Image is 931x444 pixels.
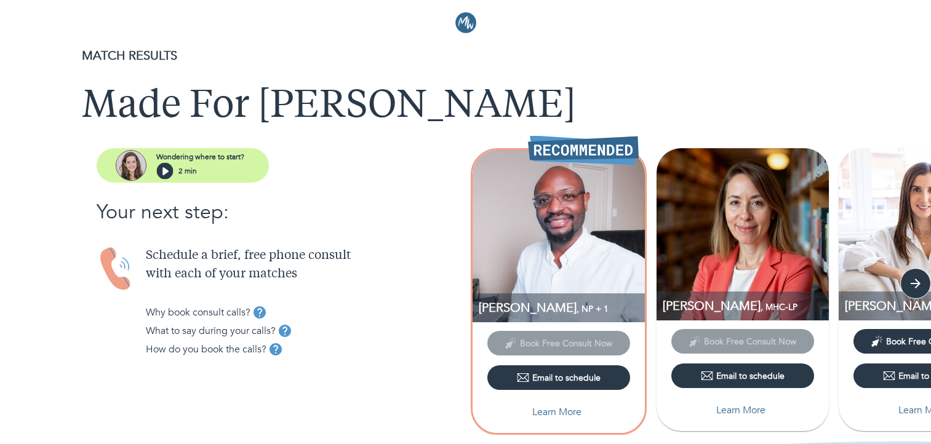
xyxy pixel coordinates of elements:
[97,247,136,291] img: Handset
[671,398,814,422] button: Learn More
[761,301,797,313] span: , MHC-LP
[82,47,850,65] p: MATCH RESULTS
[716,403,765,418] p: Learn More
[671,363,814,388] button: Email to schedule
[266,340,285,359] button: tooltip
[479,299,645,316] p: NP, Integrative Practitioner
[487,365,630,390] button: Email to schedule
[671,335,814,347] span: This provider has not yet shared their calendar link. Please email the provider to schedule
[701,370,785,382] div: Email to schedule
[487,400,630,424] button: Learn More
[473,150,645,322] img: wilmot lambert profile
[487,337,630,349] span: This provider has not yet shared their calendar link. Please email the provider to schedule
[178,165,197,176] p: 2 min
[532,405,581,419] p: Learn More
[146,305,250,320] p: Why book consult calls?
[116,150,146,181] img: assistant
[528,135,639,165] img: Recommended Therapist
[663,298,829,314] p: MHC-LP
[82,85,850,129] h1: Made For [PERSON_NAME]
[97,148,269,183] button: assistantWondering where to start?2 min
[276,322,294,340] button: tooltip
[577,303,609,315] span: , NP + 1
[146,323,276,338] p: What to say during your calls?
[455,12,476,33] img: Logo
[657,148,829,320] img: Kate Attardo profile
[250,303,269,322] button: tooltip
[517,371,601,384] div: Email to schedule
[156,151,244,162] p: Wondering where to start?
[146,247,466,283] p: Schedule a brief, free phone consult with each of your matches
[97,197,466,227] p: Your next step:
[146,342,266,357] p: How do you book the calls?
